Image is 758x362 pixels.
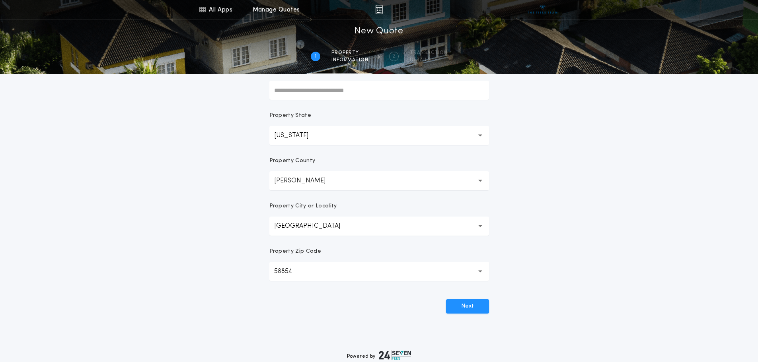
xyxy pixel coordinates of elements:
[274,131,321,140] p: [US_STATE]
[269,248,321,256] p: Property Zip Code
[331,57,368,63] span: information
[347,350,411,360] div: Powered by
[331,50,368,56] span: Property
[269,171,489,190] button: [PERSON_NAME]
[269,126,489,145] button: [US_STATE]
[274,221,353,231] p: [GEOGRAPHIC_DATA]
[315,53,316,60] h2: 1
[392,53,395,60] h2: 2
[528,6,557,14] img: vs-icon
[446,299,489,314] button: Next
[379,350,411,360] img: logo
[269,262,489,281] button: 58854
[410,57,448,63] span: details
[274,267,305,276] p: 58854
[410,50,448,56] span: Transaction
[269,112,311,120] p: Property State
[269,202,337,210] p: Property City or Locality
[375,5,383,14] img: img
[269,157,316,165] p: Property County
[274,176,338,186] p: [PERSON_NAME]
[269,217,489,236] button: [GEOGRAPHIC_DATA]
[355,25,403,38] h1: New Quote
